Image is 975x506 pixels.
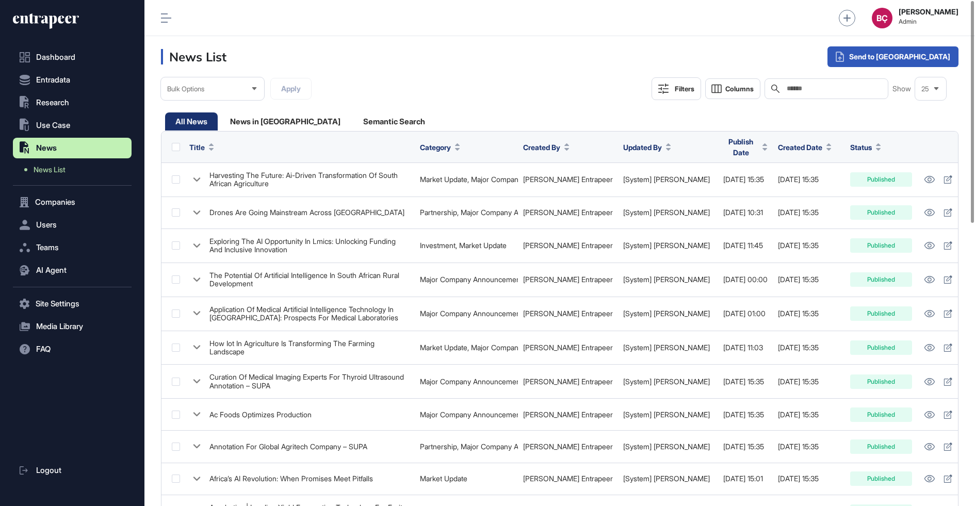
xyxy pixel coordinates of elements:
[850,238,912,253] div: Published
[420,411,513,419] div: Major Company Announcement
[353,112,435,130] div: Semantic Search
[13,293,132,314] button: Site Settings
[623,377,710,386] a: [System] [PERSON_NAME]
[723,136,768,158] button: Publish Date
[420,241,513,250] div: Investment, Market Update
[850,272,912,287] div: Published
[523,377,613,386] a: [PERSON_NAME] Entrapeer
[623,142,671,153] button: Updated By
[161,49,226,64] h3: News List
[36,300,79,308] span: Site Settings
[523,241,613,250] a: [PERSON_NAME] Entrapeer
[623,175,710,184] a: [System] [PERSON_NAME]
[778,275,840,284] div: [DATE] 15:35
[623,208,710,217] a: [System] [PERSON_NAME]
[723,275,768,284] div: [DATE] 00:00
[209,373,410,390] div: Curation Of Medical Imaging Experts For Thyroid Ultrasound Annotation – SUPA
[36,76,70,84] span: Entradata
[705,78,760,99] button: Columns
[420,378,513,386] div: Major Company Announcement, Partnership
[420,142,460,153] button: Category
[850,306,912,321] div: Published
[420,344,513,352] div: Market Update, Major Company Announcement
[523,175,613,184] a: [PERSON_NAME] Entrapeer
[778,175,840,184] div: [DATE] 15:35
[827,46,958,67] div: Send to [GEOGRAPHIC_DATA]
[850,142,881,153] button: Status
[36,144,57,152] span: News
[189,142,214,153] button: Title
[623,142,662,153] span: Updated By
[36,53,75,61] span: Dashboard
[36,266,67,274] span: AI Agent
[420,175,513,184] div: Market Update, Major Company Announcement
[778,475,840,483] div: [DATE] 15:35
[850,340,912,355] div: Published
[523,410,613,419] a: [PERSON_NAME] Entrapeer
[723,309,768,318] div: [DATE] 01:00
[723,378,768,386] div: [DATE] 15:35
[420,142,451,153] span: Category
[13,339,132,360] button: FAQ
[850,407,912,422] div: Published
[892,85,911,93] span: Show
[723,443,768,451] div: [DATE] 15:35
[675,85,694,93] div: Filters
[523,309,613,318] a: [PERSON_NAME] Entrapeer
[623,442,710,451] a: [System] [PERSON_NAME]
[850,172,912,187] div: Published
[723,475,768,483] div: [DATE] 15:01
[13,192,132,213] button: Companies
[220,112,351,130] div: News in [GEOGRAPHIC_DATA]
[778,241,840,250] div: [DATE] 15:35
[34,166,66,174] span: News List
[850,471,912,486] div: Published
[523,142,570,153] button: Created By
[778,142,822,153] span: Created Date
[778,344,840,352] div: [DATE] 15:35
[523,142,560,153] span: Created By
[420,443,513,451] div: Partnership, Major Company Announcement
[899,18,958,25] span: Admin
[209,443,367,451] div: Annotation For Global Agritech Company – SUPA
[778,378,840,386] div: [DATE] 15:35
[723,241,768,250] div: [DATE] 11:45
[778,411,840,419] div: [DATE] 15:35
[850,142,872,153] span: Status
[523,275,613,284] a: [PERSON_NAME] Entrapeer
[189,142,205,153] span: Title
[778,309,840,318] div: [DATE] 15:35
[523,343,613,352] a: [PERSON_NAME] Entrapeer
[723,208,768,217] div: [DATE] 10:31
[13,92,132,113] button: Research
[36,221,57,229] span: Users
[623,309,710,318] a: [System] [PERSON_NAME]
[209,411,312,419] div: Ac Foods Optimizes Production
[13,70,132,90] button: Entradata
[778,208,840,217] div: [DATE] 15:35
[420,208,513,217] div: Partnership, Major Company Announcement, Market Update
[13,460,132,481] a: Logout
[209,475,373,483] div: Africa’s AI Revolution: When Promises Meet Pitfalls
[13,215,132,235] button: Users
[872,8,892,28] button: BÇ
[778,443,840,451] div: [DATE] 15:35
[420,475,513,483] div: Market Update
[725,85,754,93] span: Columns
[623,410,710,419] a: [System] [PERSON_NAME]
[209,271,410,288] div: The Potential Of Artificial Intelligence In South African Rural Development
[165,112,218,130] div: All News
[523,208,613,217] a: [PERSON_NAME] Entrapeer
[167,85,204,93] span: Bulk Options
[420,309,513,318] div: Major Company Announcement
[36,99,69,107] span: Research
[778,142,832,153] button: Created Date
[209,305,410,322] div: Application Of Medical Artificial Intelligence Technology In [GEOGRAPHIC_DATA]: Prospects For Med...
[723,411,768,419] div: [DATE] 15:35
[36,345,51,353] span: FAQ
[36,322,83,331] span: Media Library
[13,115,132,136] button: Use Case
[13,47,132,68] a: Dashboard
[921,85,929,93] span: 25
[723,175,768,184] div: [DATE] 15:35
